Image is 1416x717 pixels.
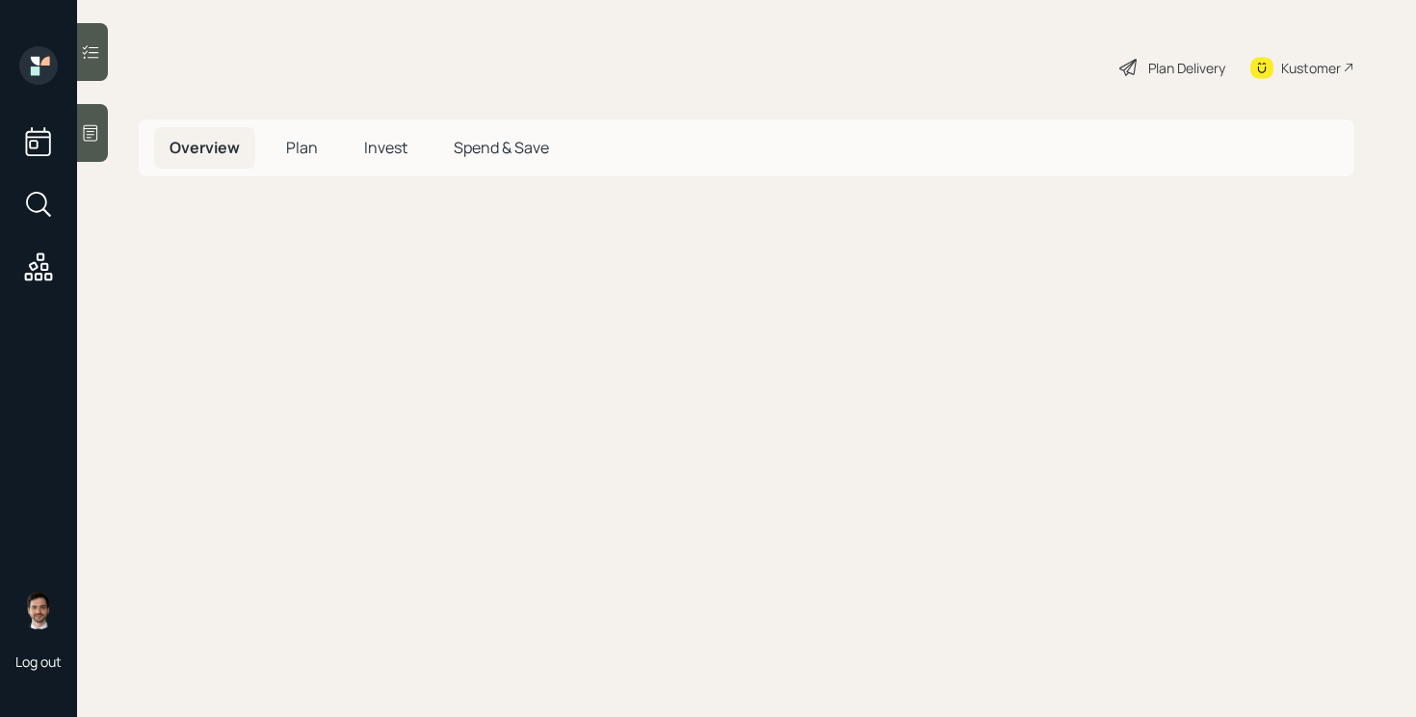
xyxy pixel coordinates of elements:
[1281,58,1341,78] div: Kustomer
[286,137,318,158] span: Plan
[15,652,62,671] div: Log out
[454,137,549,158] span: Spend & Save
[19,591,58,629] img: jonah-coleman-headshot.png
[364,137,407,158] span: Invest
[170,137,240,158] span: Overview
[1148,58,1225,78] div: Plan Delivery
